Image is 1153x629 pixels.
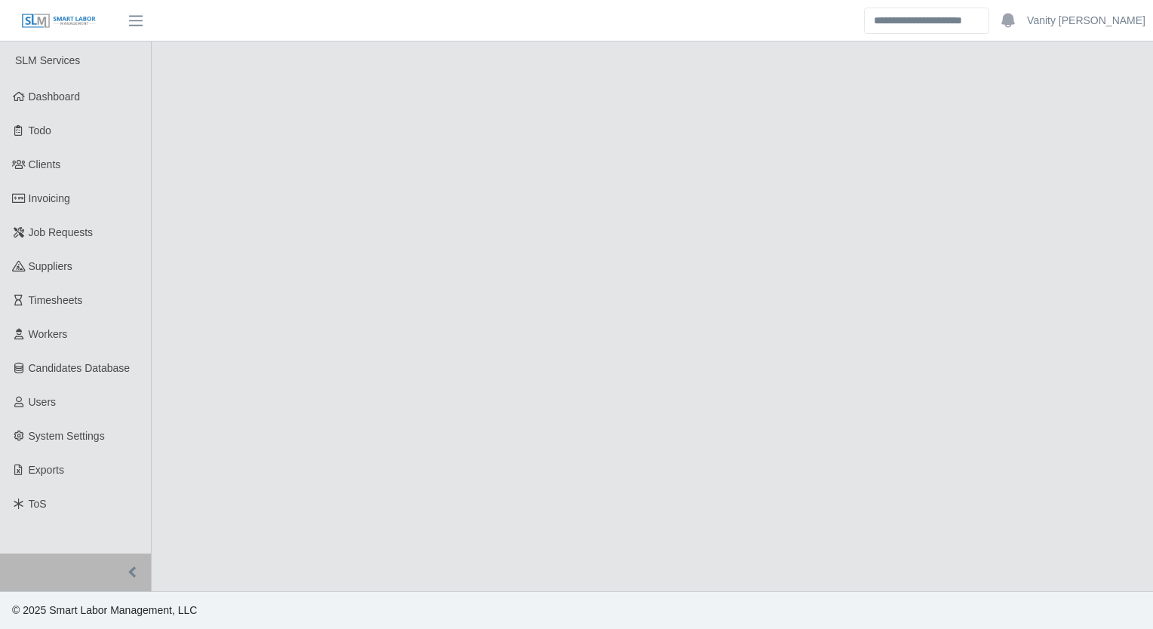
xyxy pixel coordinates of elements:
input: Search [864,8,989,34]
span: Timesheets [29,294,83,306]
span: SLM Services [15,54,80,66]
span: Todo [29,124,51,137]
span: Job Requests [29,226,94,238]
span: Clients [29,158,61,170]
span: Candidates Database [29,362,131,374]
span: Invoicing [29,192,70,204]
span: Suppliers [29,260,72,272]
a: Vanity [PERSON_NAME] [1027,13,1145,29]
span: System Settings [29,430,105,442]
span: ToS [29,498,47,510]
span: Exports [29,464,64,476]
span: © 2025 Smart Labor Management, LLC [12,604,197,616]
span: Users [29,396,57,408]
span: Dashboard [29,91,81,103]
span: Workers [29,328,68,340]
img: SLM Logo [21,13,97,29]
